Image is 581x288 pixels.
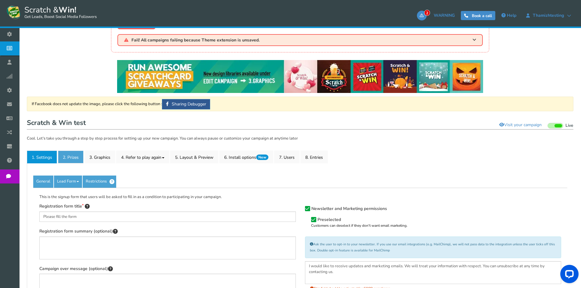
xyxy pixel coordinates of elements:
[27,136,573,142] p: Cool. Let's take you through a step by step process for setting up your new campaign. You can alw...
[530,13,567,18] span: thamizhtesting
[39,265,113,272] label: Campaign over message (optional)
[54,176,82,188] a: Lead Form
[311,223,407,228] small: Customers can deselect if they don't want email marketing.
[170,151,218,163] a: 5. Layout & Preview
[6,5,97,20] a: Scratch &Win! Get Leads, Boost Social Media Followers
[27,151,57,163] a: 1. Settings
[507,12,516,18] span: Help
[555,262,581,288] iframe: LiveChat chat widget
[565,123,573,129] span: Live
[310,242,555,253] small: Ask the user to opt-in to your newsletter. If you use our email integrations (e.g. MailChimp), we...
[317,217,341,222] span: Preselected
[84,151,115,163] a: 3. Graphics
[162,99,210,109] a: Sharing Debugger
[300,151,328,163] a: 8. Entries
[39,228,118,235] label: Registration form summary (optional)
[274,151,299,163] a: 7. Users
[472,13,492,19] span: Book a call
[495,120,546,130] a: Visit your campaign
[24,15,97,20] small: Get Leads, Boost Social Media Followers
[59,5,76,15] strong: Win!
[311,206,387,212] span: Newsletter and Marketing permissions
[27,117,573,130] h1: Scratch & Win test
[424,10,430,16] span: 2
[83,176,116,188] a: Restrictions
[219,151,273,163] a: 6. Install options
[33,176,53,188] a: General
[6,5,21,20] img: Scratch and Win
[58,151,84,163] a: 2. Prizes
[39,203,90,210] label: Registration form title
[256,155,268,160] span: New
[116,151,169,163] a: 4. Refer to play again
[417,11,458,20] a: 2WARNING
[27,97,573,111] div: If Facebook does not update the image, please click the following button :
[305,261,561,284] textarea: I would like to receive updates and marketing emails. We will treat your information with respect...
[21,5,97,20] span: Scratch &
[461,11,495,20] a: Book a call
[498,11,519,20] a: Help
[131,38,260,42] span: Fail! All campaigns failing because Theme extension is unsaved.
[434,12,455,18] span: WARNING
[39,194,561,200] p: This is the signup form that users will be asked to fill in as a condition to participating in yo...
[117,60,483,93] img: festival-poster-2020.webp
